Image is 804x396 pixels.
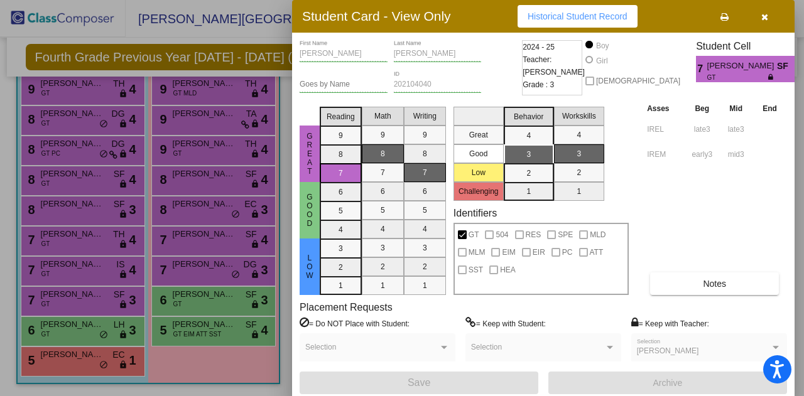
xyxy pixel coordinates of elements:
[523,41,555,53] span: 2024 - 25
[533,245,545,260] span: EIR
[548,372,787,394] button: Archive
[304,254,315,280] span: Low
[719,102,752,115] th: Mid
[777,60,795,73] span: SF
[590,245,604,260] span: ATT
[469,245,486,260] span: MLM
[696,62,707,77] span: 7
[596,73,680,88] span: [DEMOGRAPHIC_DATA]
[465,317,546,329] label: = Keep with Student:
[523,78,554,91] span: Grade : 3
[528,11,627,21] span: Historical Student Record
[500,262,516,277] span: HEA
[394,80,482,89] input: Enter ID
[302,8,451,24] h3: Student Card - View Only
[523,53,585,78] span: Teacher: [PERSON_NAME]
[590,227,606,242] span: MLD
[647,120,682,139] input: assessment
[502,245,515,260] span: EIM
[637,346,699,355] span: [PERSON_NAME]
[707,60,777,73] span: [PERSON_NAME]
[300,301,393,313] label: Placement Requests
[526,227,541,242] span: RES
[518,5,638,28] button: Historical Student Record
[703,279,726,289] span: Notes
[300,317,410,329] label: = Do NOT Place with Student:
[300,80,388,89] input: goes by name
[469,227,479,242] span: GT
[707,73,768,82] span: GT
[647,145,682,164] input: assessment
[300,372,538,394] button: Save
[644,102,685,115] th: Asses
[558,227,573,242] span: SPE
[496,227,508,242] span: 504
[752,102,787,115] th: End
[454,207,497,219] label: Identifiers
[304,193,315,228] span: Good
[653,378,683,388] span: Archive
[595,40,609,51] div: Boy
[650,272,779,295] button: Notes
[408,377,430,388] span: Save
[631,317,709,329] label: = Keep with Teacher:
[304,132,315,176] span: Great
[562,245,573,260] span: PC
[595,55,608,67] div: Girl
[685,102,719,115] th: Beg
[469,262,483,277] span: SST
